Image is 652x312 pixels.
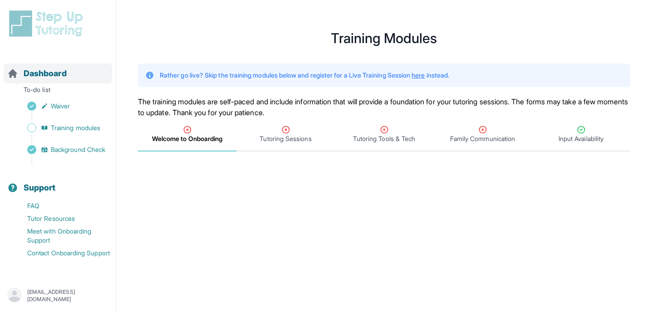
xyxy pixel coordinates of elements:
[152,134,222,143] span: Welcome to Onboarding
[353,134,415,143] span: Tutoring Tools & Tech
[51,145,105,154] span: Background Check
[51,102,70,111] span: Waiver
[51,123,100,132] span: Training modules
[24,181,56,194] span: Support
[7,67,67,80] a: Dashboard
[7,143,116,156] a: Background Check
[4,53,112,83] button: Dashboard
[138,33,630,44] h1: Training Modules
[7,9,88,38] img: logo
[24,67,67,80] span: Dashboard
[7,212,116,225] a: Tutor Resources
[412,71,425,79] a: here
[7,247,116,259] a: Contact Onboarding Support
[260,134,311,143] span: Tutoring Sessions
[7,288,108,304] button: [EMAIL_ADDRESS][DOMAIN_NAME]
[7,122,116,134] a: Training modules
[450,134,515,143] span: Family Communication
[4,85,112,98] p: To-do list
[7,200,116,212] a: FAQ
[7,100,116,112] a: Waiver
[27,288,108,303] p: [EMAIL_ADDRESS][DOMAIN_NAME]
[138,118,630,151] nav: Tabs
[7,225,116,247] a: Meet with Onboarding Support
[138,96,630,118] p: The training modules are self-paced and include information that will provide a foundation for yo...
[4,167,112,198] button: Support
[160,71,449,80] p: Rather go live? Skip the training modules below and register for a Live Training Session instead.
[559,134,603,143] span: Input Availability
